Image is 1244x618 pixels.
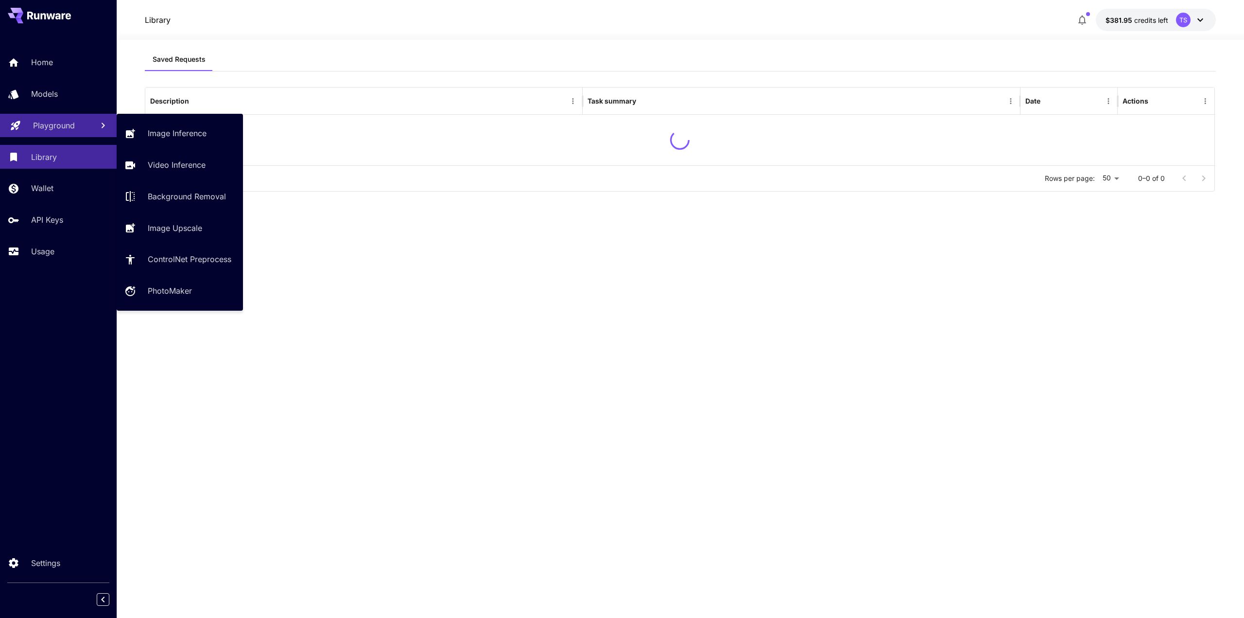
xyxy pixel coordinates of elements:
a: Background Removal [117,185,243,209]
a: Image Upscale [117,216,243,240]
p: Models [31,88,58,100]
p: Image Upscale [148,222,202,234]
a: Image Inference [117,122,243,145]
span: credits left [1134,16,1168,24]
div: $381.95279 [1106,15,1168,25]
div: TS [1176,13,1191,27]
button: Collapse sidebar [97,593,109,606]
span: Saved Requests [153,55,206,64]
button: Menu [1198,94,1212,108]
a: ControlNet Preprocess [117,247,243,271]
p: Library [145,14,171,26]
p: Background Removal [148,191,226,202]
p: ControlNet Preprocess [148,253,231,265]
button: Sort [190,94,204,108]
div: Description [150,97,189,105]
p: Playground [33,120,75,131]
button: Menu [1004,94,1018,108]
button: $381.95279 [1096,9,1216,31]
p: 0–0 of 0 [1138,174,1165,183]
button: Sort [637,94,651,108]
p: API Keys [31,214,63,226]
div: Collapse sidebar [104,591,117,608]
div: 50 [1099,171,1123,185]
a: PhotoMaker [117,279,243,303]
div: Task summary [587,97,636,105]
button: Menu [566,94,580,108]
span: $381.95 [1106,16,1134,24]
p: Video Inference [148,159,206,171]
p: Settings [31,557,60,569]
p: PhotoMaker [148,285,192,297]
p: Library [31,151,57,163]
a: Video Inference [117,153,243,177]
p: Wallet [31,182,53,194]
nav: breadcrumb [145,14,171,26]
p: Rows per page: [1045,174,1095,183]
button: Sort [1041,94,1055,108]
p: Usage [31,246,54,257]
p: Home [31,56,53,68]
div: Date [1025,97,1040,105]
div: Actions [1123,97,1148,105]
p: Image Inference [148,127,207,139]
button: Menu [1102,94,1115,108]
